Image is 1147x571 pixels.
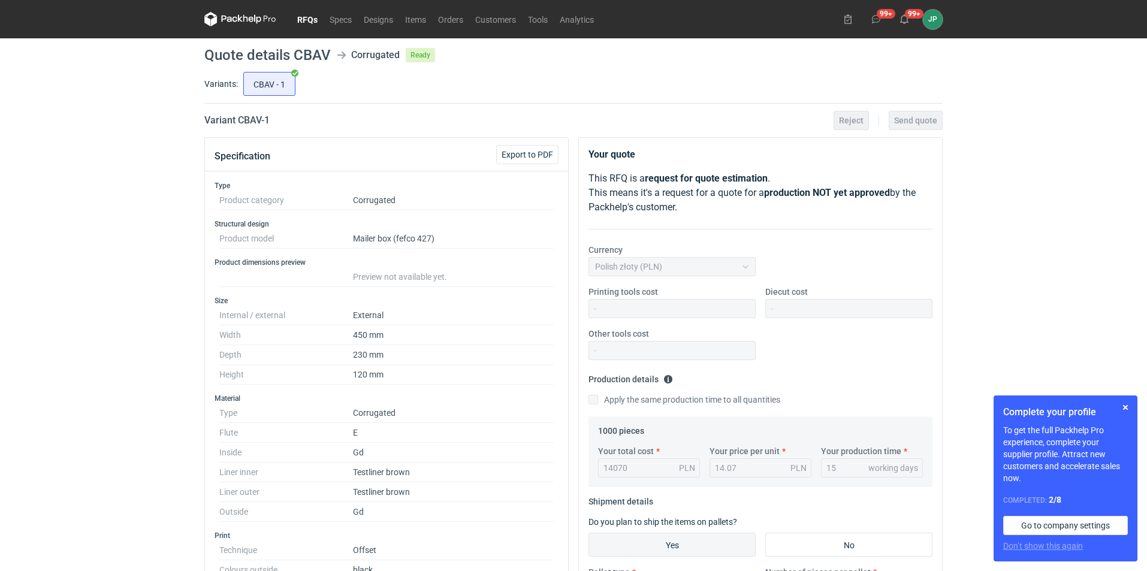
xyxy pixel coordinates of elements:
[204,48,331,62] h1: Quote details CBAV
[215,142,270,171] button: Specification
[710,445,780,457] label: Your price per unit
[889,111,943,130] button: Send quote
[764,187,890,198] strong: production NOT yet approved
[215,258,559,267] h3: Product dimensions preview
[204,78,238,90] label: Variants:
[215,181,559,191] h3: Type
[219,191,353,210] dt: Product category
[291,12,324,26] a: RFQs
[1003,494,1128,506] div: Completed:
[353,325,554,345] dd: 450 mm
[1003,424,1128,484] p: To get the full Packhelp Pro experience, complete your supplier profile. Attract new customers an...
[496,145,559,164] button: Export to PDF
[554,12,600,26] a: Analytics
[839,116,864,125] span: Reject
[588,517,737,527] label: Do you plan to ship the items on pallets?
[821,445,901,457] label: Your production time
[243,72,295,96] label: CBAV - 1
[353,423,554,443] dd: E
[923,10,943,29] button: JP
[353,345,554,365] dd: 230 mm
[219,482,353,502] dt: Liner outer
[588,328,649,340] label: Other tools cost
[204,12,276,26] svg: Packhelp Pro
[215,394,559,403] h3: Material
[353,306,554,325] dd: External
[1003,540,1083,552] button: Don’t show this again
[588,286,658,298] label: Printing tools cost
[219,423,353,443] dt: Flute
[219,306,353,325] dt: Internal / external
[353,482,554,502] dd: Testliner brown
[353,191,554,210] dd: Corrugated
[588,244,623,256] label: Currency
[219,345,353,365] dt: Depth
[358,12,399,26] a: Designs
[204,113,270,128] h2: Variant CBAV - 1
[469,12,522,26] a: Customers
[219,540,353,560] dt: Technique
[867,10,886,29] button: 99+
[679,462,695,474] div: PLN
[432,12,469,26] a: Orders
[324,12,358,26] a: Specs
[215,296,559,306] h3: Size
[588,171,932,214] p: This RFQ is a . This means it's a request for a quote for a by the Packhelp's customer.
[219,229,353,249] dt: Product model
[353,229,554,249] dd: Mailer box (fefco 427)
[219,463,353,482] dt: Liner inner
[598,421,644,436] legend: 1000 pieces
[765,286,808,298] label: Diecut cost
[215,219,559,229] h3: Structural design
[894,116,937,125] span: Send quote
[790,462,807,474] div: PLN
[1003,405,1128,419] h1: Complete your profile
[588,394,780,406] label: Apply the same production time to all quantities
[588,149,635,160] strong: Your quote
[353,403,554,423] dd: Corrugated
[219,325,353,345] dt: Width
[353,443,554,463] dd: Gd
[588,370,673,384] legend: Production details
[923,10,943,29] div: Justyna Powała
[353,463,554,482] dd: Testliner brown
[645,173,768,184] strong: request for quote estimation
[351,48,400,62] div: Corrugated
[399,12,432,26] a: Items
[895,10,914,29] button: 99+
[1118,400,1133,415] button: Skip for now
[353,502,554,522] dd: Gd
[1003,516,1128,535] a: Go to company settings
[588,492,653,506] legend: Shipment details
[353,272,447,282] span: Preview not available yet.
[598,445,654,457] label: Your total cost
[219,365,353,385] dt: Height
[406,48,435,62] span: Ready
[219,443,353,463] dt: Inside
[502,150,553,159] span: Export to PDF
[834,111,869,130] button: Reject
[522,12,554,26] a: Tools
[219,502,353,522] dt: Outside
[1049,495,1061,504] strong: 2 / 8
[868,462,918,474] div: working days
[353,540,554,560] dd: Offset
[219,403,353,423] dt: Type
[353,365,554,385] dd: 120 mm
[215,531,559,540] h3: Print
